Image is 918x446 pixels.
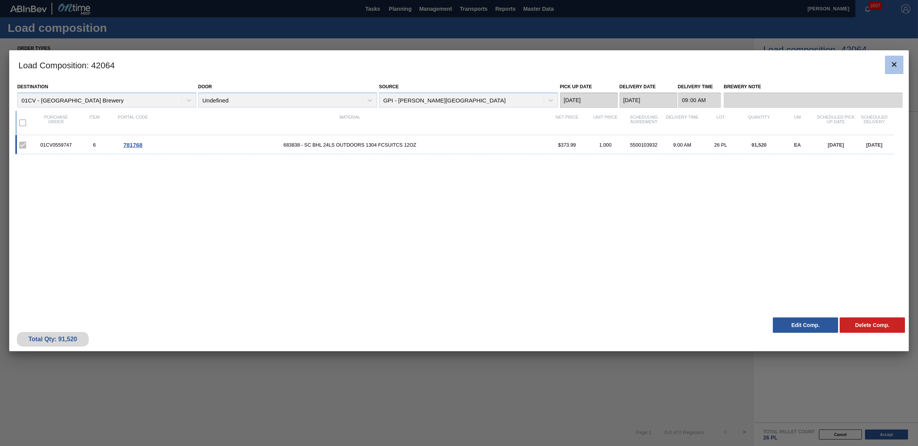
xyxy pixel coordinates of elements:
[752,142,767,148] span: 91,520
[75,115,114,131] div: Item
[625,142,663,148] div: 5500103932
[866,142,882,148] span: [DATE]
[586,142,625,148] div: 1,000
[548,142,586,148] div: $373.99
[855,115,893,131] div: Scheduled Delivery
[701,115,740,131] div: Lot
[152,142,548,148] span: 683838 - SC BHL 24LS OUTDOORS 1304 FCSUITCS 12OZ
[560,93,618,108] input: mm/dd/yyyy
[840,317,905,333] button: Delete Comp.
[625,115,663,131] div: Scheduling Agreement
[778,115,817,131] div: UM
[75,142,114,148] div: 6
[548,115,586,131] div: Net Price
[663,115,701,131] div: Delivery Time
[198,84,212,89] label: Door
[620,93,677,108] input: mm/dd/yyyy
[817,115,855,131] div: Scheduled Pick up Date
[379,84,399,89] label: Source
[560,84,592,89] label: Pick up Date
[828,142,844,148] span: [DATE]
[794,142,801,148] span: EA
[678,81,721,93] label: Delivery Time
[620,84,656,89] label: Delivery Date
[114,115,152,131] div: Portal code
[37,115,75,131] div: Purchase order
[114,142,152,148] div: Go to Order
[701,142,740,148] div: 26 PL
[152,115,548,131] div: Material
[23,336,83,343] div: Total Qty: 91,520
[663,142,701,148] div: 9:00 AM
[37,142,75,148] div: 01CV0559747
[9,50,909,79] h3: Load Composition : 42064
[123,142,143,148] span: 781768
[773,317,838,333] button: Edit Comp.
[740,115,778,131] div: Quantity
[17,84,48,89] label: Destination
[724,81,903,93] label: Brewery Note
[586,115,625,131] div: Unit Price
